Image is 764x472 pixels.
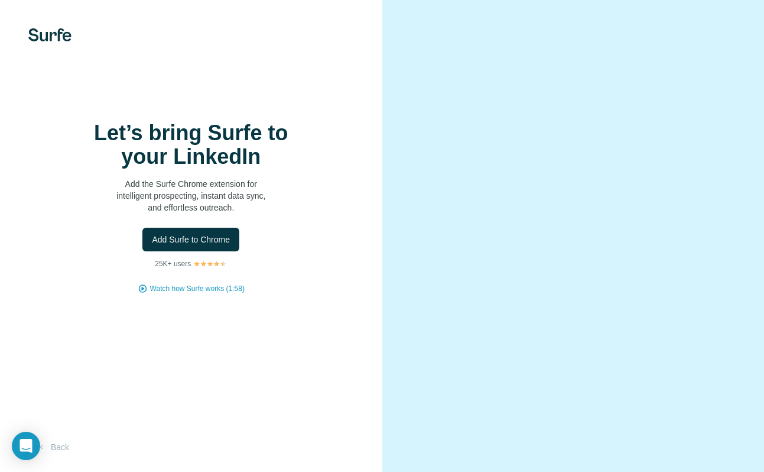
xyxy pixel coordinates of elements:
[73,121,309,169] h1: Let’s bring Surfe to your LinkedIn
[12,432,40,460] div: Open Intercom Messenger
[28,437,77,458] button: Back
[73,178,309,214] p: Add the Surfe Chrome extension for intelligent prospecting, instant data sync, and effortless out...
[142,228,239,251] button: Add Surfe to Chrome
[28,28,71,41] img: Surfe's logo
[193,260,227,267] img: Rating Stars
[152,234,230,245] span: Add Surfe to Chrome
[155,258,191,269] p: 25K+ users
[150,283,245,294] button: Watch how Surfe works (1:58)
